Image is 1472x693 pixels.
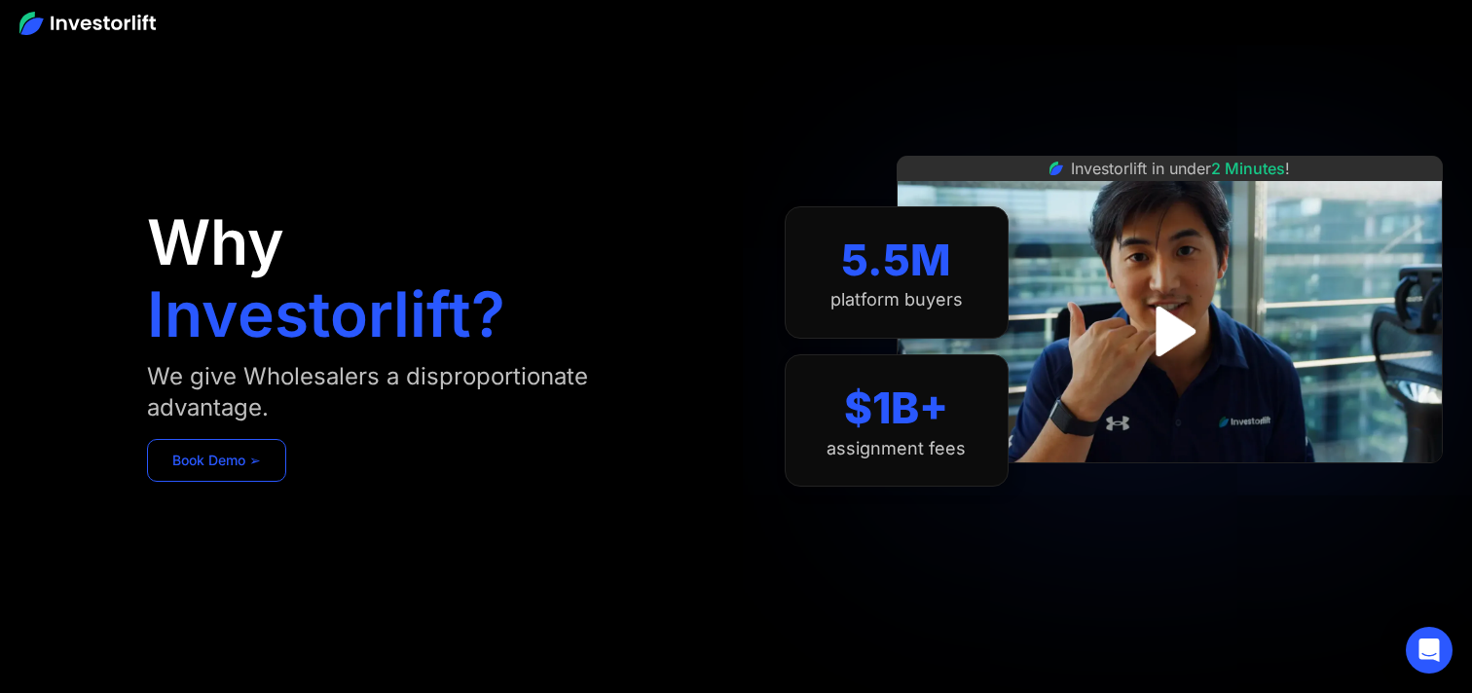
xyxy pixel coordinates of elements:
[147,283,505,346] h1: Investorlift?
[1211,159,1285,178] span: 2 Minutes
[1071,157,1290,180] div: Investorlift in under !
[1023,473,1315,496] iframe: Customer reviews powered by Trustpilot
[844,383,948,434] div: $1B+
[830,289,963,310] div: platform buyers
[827,438,966,459] div: assignment fees
[841,235,951,286] div: 5.5M
[147,211,284,274] h1: Why
[147,439,286,482] a: Book Demo ➢
[1406,627,1453,674] div: Open Intercom Messenger
[1126,288,1213,375] a: open lightbox
[147,361,677,423] div: We give Wholesalers a disproportionate advantage.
